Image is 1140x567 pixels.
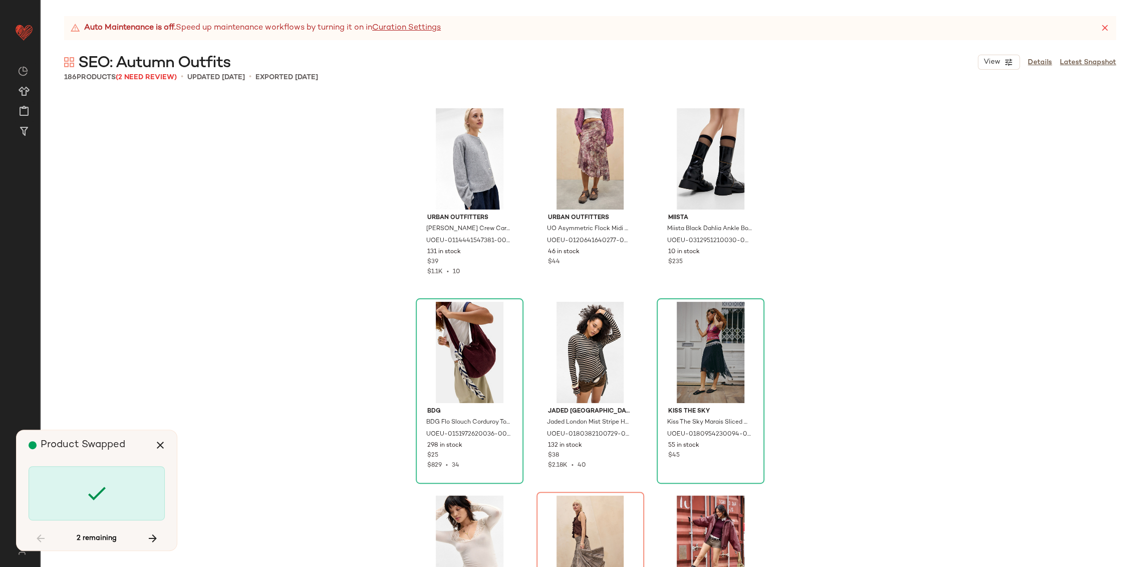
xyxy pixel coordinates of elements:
[668,214,753,223] span: Miista
[255,72,318,83] p: Exported [DATE]
[426,418,511,427] span: BDG Flo Slouch Corduroy Tote Bag - Maroon 49cm x W: 2cm x H: 32.5cm at Urban Outfitters
[78,53,230,73] span: SEO: Autumn Outfits
[540,302,641,403] img: 0180382100729_000_a2
[427,214,512,223] span: Urban Outfitters
[18,66,28,76] img: svg%3e
[427,248,461,257] span: 131 in stock
[668,407,753,416] span: Kiss The Sky
[668,441,699,450] span: 55 in stock
[548,441,582,450] span: 132 in stock
[453,269,460,275] span: 10
[427,462,442,469] span: $829
[547,237,632,246] span: UOEU-0120641640277-001-266
[187,72,245,83] p: updated [DATE]
[547,418,632,427] span: Jaded London Mist Stripe Hoodie XS at Urban Outfitters
[983,58,1000,66] span: View
[547,430,632,439] span: UOEU-0180382100729-000-000
[668,258,683,267] span: $235
[64,74,77,81] span: 186
[667,430,752,439] span: UOEU-0180954230094-000-001
[578,462,586,469] span: 40
[548,248,580,257] span: 46 in stock
[64,57,74,67] img: svg%3e
[427,258,438,267] span: $39
[372,22,441,34] a: Curation Settings
[84,22,176,34] strong: Auto Maintenance is off.
[426,225,511,234] span: [PERSON_NAME] Crew Cardigan - Grey XL at Urban Outfitters
[419,302,520,403] img: 0151972620036_061_m
[249,71,251,83] span: •
[452,462,459,469] span: 34
[540,108,641,210] img: 0120641640277_266_a2
[426,237,511,246] span: UOEU-0114441547381-000-004
[548,258,560,267] span: $44
[548,407,633,416] span: Jaded [GEOGRAPHIC_DATA]
[1060,57,1116,68] a: Latest Snapshot
[427,269,443,275] span: $1.1K
[427,451,438,460] span: $25
[70,22,441,34] div: Speed up maintenance workflows by turning it on in
[14,22,34,42] img: heart_red.DM2ytmEG.svg
[116,74,177,81] span: (2 Need Review)
[667,225,752,234] span: Miista Black Dahlia Ankle Boots - Black UK 3 at Urban Outfitters
[1028,57,1052,68] a: Details
[41,440,125,450] span: Product Swapped
[978,55,1020,70] button: View
[64,72,177,83] div: Products
[548,451,559,460] span: $38
[660,108,761,210] img: 0312951210030_001_m
[12,547,32,555] img: svg%3e
[547,225,632,234] span: UO Asymmetric Flock Midi Skirt - Pink combo XL at Urban Outfitters
[426,430,511,439] span: UOEU-0151972620036-000-061
[667,237,752,246] span: UOEU-0312951210030-000-001
[419,108,520,210] img: 0114441547381_004_b
[427,407,512,416] span: BDG
[668,451,680,460] span: $45
[660,302,761,403] img: 0180954230094_001_a2
[77,534,117,543] span: 2 remaining
[427,441,462,450] span: 298 in stock
[548,214,633,223] span: Urban Outfitters
[668,248,700,257] span: 10 in stock
[567,462,578,469] span: •
[443,269,453,275] span: •
[181,71,183,83] span: •
[667,418,752,427] span: Kiss The Sky Marais Sliced Midi Skirt - Black 2XL at Urban Outfitters
[548,462,567,469] span: $2.18K
[442,462,452,469] span: •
